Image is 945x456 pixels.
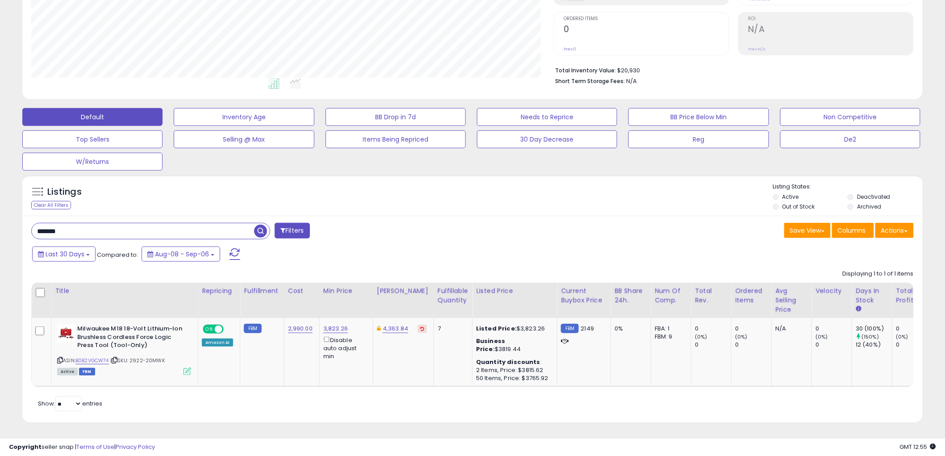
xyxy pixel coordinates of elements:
a: Privacy Policy [116,443,155,451]
span: Ordered Items [564,17,729,21]
div: 0 [735,341,771,349]
p: Listing States: [773,183,923,191]
div: Velocity [815,286,848,296]
div: 0 [695,341,731,349]
label: Archived [857,203,881,210]
div: Cost [288,286,316,296]
div: FBM: 9 [655,333,684,341]
b: Quantity discounts [476,358,540,366]
div: 0 [735,325,771,333]
a: 3,823.26 [323,324,348,333]
div: Num of Comp. [655,286,687,305]
label: Deactivated [857,193,891,201]
a: 2,990.00 [288,324,313,333]
span: Aug-08 - Sep-06 [155,250,209,259]
span: All listings currently available for purchase on Amazon [57,368,78,376]
button: Actions [875,223,914,238]
h5: Listings [47,186,82,198]
button: Selling @ Max [174,130,314,148]
div: Avg Selling Price [775,286,808,314]
button: Aug-08 - Sep-06 [142,247,220,262]
small: (0%) [815,333,828,340]
div: [PERSON_NAME] [377,286,430,296]
span: Columns [838,226,866,235]
div: 50 Items, Price: $3765.92 [476,374,550,382]
div: Disable auto adjust min [323,335,366,360]
span: OFF [222,326,237,333]
span: Last 30 Days [46,250,84,259]
h2: N/A [748,24,913,36]
div: Total Profit [896,286,928,305]
small: (0%) [695,333,707,340]
span: Show: entries [38,399,102,408]
div: N/A [775,325,805,333]
div: : [476,358,550,366]
div: Listed Price [476,286,553,296]
div: 7 [438,325,465,333]
li: $20,930 [555,64,907,75]
button: Last 30 Days [32,247,96,262]
b: Short Term Storage Fees: [555,77,625,85]
label: Out of Stock [782,203,815,210]
span: N/A [626,77,637,85]
div: Current Buybox Price [561,286,607,305]
div: $3819.44 [476,337,550,353]
a: B0B2VGCW74 [75,357,109,364]
div: Repricing [202,286,236,296]
button: Inventory Age [174,108,314,126]
small: Prev: 0 [564,46,576,52]
small: (150%) [861,333,879,340]
div: Days In Stock [856,286,888,305]
button: Columns [832,223,874,238]
div: 0 [896,341,932,349]
small: (0%) [735,333,748,340]
span: | SKU: 2922-20MWK [110,357,165,364]
div: 30 (100%) [856,325,892,333]
a: 4,363.84 [383,324,408,333]
small: Prev: N/A [748,46,765,52]
small: Days In Stock. [856,305,861,313]
strong: Copyright [9,443,42,451]
div: seller snap | | [9,443,155,452]
div: Displaying 1 to 1 of 1 items [843,270,914,278]
div: 0 [815,341,852,349]
span: FBM [79,368,95,376]
small: (0%) [896,333,908,340]
div: $3,823.26 [476,325,550,333]
button: De2 [780,130,920,148]
div: 2 Items, Price: $3815.62 [476,366,550,374]
span: ON [204,326,215,333]
button: Top Sellers [22,130,163,148]
div: Title [55,286,194,296]
label: Active [782,193,799,201]
div: Total Rev. [695,286,728,305]
button: W/Returns [22,153,163,171]
div: Fulfillment [244,286,280,296]
small: FBM [561,324,578,333]
button: BB Drop in 7d [326,108,466,126]
span: ROI [748,17,913,21]
button: Default [22,108,163,126]
div: ASIN: [57,325,191,374]
div: Fulfillable Quantity [438,286,468,305]
b: Business Price: [476,337,505,353]
button: Filters [275,223,309,238]
h2: 0 [564,24,729,36]
div: Min Price [323,286,369,296]
button: Reg [628,130,769,148]
button: 30 Day Decrease [477,130,617,148]
b: Listed Price: [476,324,517,333]
button: Items Being Repriced [326,130,466,148]
img: 41DVBsxiyeL._SL40_.jpg [57,325,75,343]
button: BB Price Below Min [628,108,769,126]
div: 12 (40%) [856,341,892,349]
button: Needs to Reprice [477,108,617,126]
div: 0 [695,325,731,333]
div: Amazon AI [202,339,233,347]
button: Save View [784,223,831,238]
div: Clear All Filters [31,201,71,209]
b: Milwaukee M18 18-Volt Lithium-Ion Brushless Cordless Force Logic Press Tool (Tool-Only) [77,325,186,352]
span: Compared to: [97,251,138,259]
div: FBA: 1 [655,325,684,333]
div: 0 [815,325,852,333]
